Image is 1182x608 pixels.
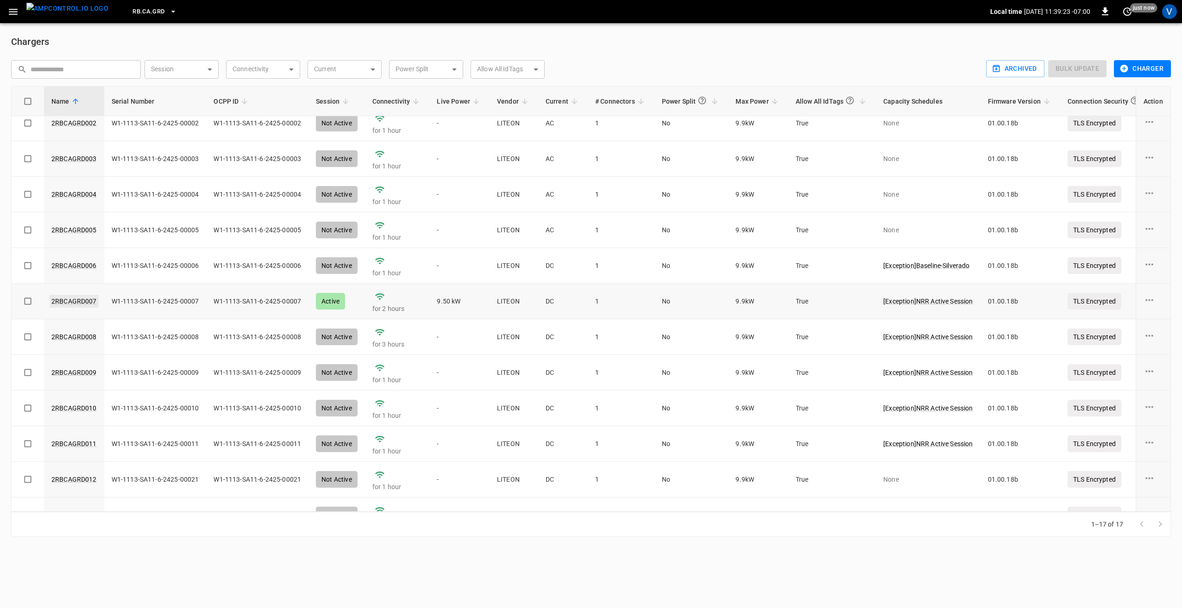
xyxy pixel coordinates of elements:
span: Live Power [437,96,482,107]
td: True [788,105,876,141]
td: LITEON [490,141,538,177]
p: [ Exception ] NRR Active Session [883,368,973,377]
td: 9.9 kW [728,105,788,141]
p: None [883,510,973,520]
td: No [654,426,729,462]
div: charge point options [1144,437,1163,451]
td: No [654,105,729,141]
td: 1 [588,426,654,462]
button: RB.CA.GRD [129,3,180,21]
td: No [654,355,729,391]
td: 01.00.18b [981,319,1060,355]
td: No [654,391,729,426]
p: 1–17 of 17 [1091,520,1124,529]
td: AC [538,141,588,177]
p: for 1 hour [372,161,422,171]
div: Not Active [316,222,358,238]
div: charge point options [1144,187,1163,201]
p: [ Exception ] NRR Active Session [883,403,973,413]
div: charge point options [1144,294,1163,308]
a: 2RBCAGRD006 [51,261,97,270]
td: LITEON [490,426,538,462]
div: charge point options [1144,330,1163,344]
td: - [429,105,490,141]
span: Vendor [497,96,531,107]
td: W1-1113-SA11-6-2425-00021 [104,462,207,497]
td: 9.9 kW [728,212,788,248]
a: [Exception]NRR Active Session [883,368,973,377]
td: - [429,355,490,391]
a: 2RBCAGRD005 [51,225,97,235]
td: W1-1113-SA11-6-2425-00005 [206,212,308,248]
td: 01.00.18b [981,355,1060,391]
td: LITEON [490,177,538,212]
a: 2RBCAGRD013 [51,510,97,520]
td: 01.00.18b [981,426,1060,462]
span: Power Split [662,92,721,110]
p: for 2 hours [372,304,422,313]
td: AC [538,212,588,248]
div: charge point options [1144,508,1163,522]
td: LITEON [490,497,538,533]
p: TLS Encrypted [1068,293,1121,310]
a: 2RBCAGRD003 [51,154,97,163]
td: True [788,391,876,426]
td: 1 [588,177,654,212]
td: 9.9 kW [728,248,788,284]
div: charge point options [1144,366,1163,379]
div: Not Active [316,150,358,167]
td: - [429,177,490,212]
a: 2RBCAGRD011 [51,439,97,448]
div: Not Active [316,364,358,381]
div: Not Active [316,435,358,452]
th: Capacity Schedules [876,87,980,116]
p: for 1 hour [372,411,422,420]
a: [Exception]NRR Active Session [883,332,973,341]
td: W1-1113-SA11-6-2425-00003 [206,141,308,177]
p: for 1 hour [372,197,422,206]
td: W1-1113-SA11-6-2425-00003 [104,141,207,177]
a: 2RBCAGRD004 [51,190,97,199]
td: DC [538,319,588,355]
p: TLS Encrypted [1068,507,1121,523]
td: - [429,319,490,355]
button: set refresh interval [1120,4,1135,19]
td: 1 [588,497,654,533]
td: LITEON [490,212,538,248]
td: 9.9 kW [728,355,788,391]
td: W1-1113-SA11-6-2425-00005 [104,212,207,248]
div: charge point options [1144,401,1163,415]
span: Name [51,96,82,107]
td: AC [538,177,588,212]
p: Local time [990,7,1022,16]
p: [DATE] 11:39:23 -07:00 [1024,7,1090,16]
span: Session [316,96,352,107]
p: None [883,154,973,163]
img: ampcontrol.io logo [26,3,108,14]
span: Max Power [736,96,780,107]
td: DC [538,462,588,497]
p: [ Exception ] Baseline-Silverado [883,261,973,270]
div: Not Active [316,257,358,274]
span: Firmware Version [988,96,1053,107]
td: True [788,212,876,248]
td: 1 [588,355,654,391]
td: LITEON [490,284,538,319]
td: True [788,248,876,284]
td: W1-1113-SA11-6-2425-00009 [104,355,207,391]
td: 1 [588,105,654,141]
td: W1-1113-SA11-6-2425-00006 [206,248,308,284]
td: 1 [588,391,654,426]
p: [ Exception ] NRR Active Session [883,297,973,306]
td: 01.00.18b [981,248,1060,284]
p: for 1 hour [372,482,422,491]
td: - [429,497,490,533]
td: 9.9 kW [728,462,788,497]
p: TLS Encrypted [1068,257,1121,274]
td: LITEON [490,355,538,391]
td: - [429,462,490,497]
p: for 1 hour [372,268,422,278]
td: True [788,497,876,533]
td: No [654,212,729,248]
td: 9.9 kW [728,141,788,177]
